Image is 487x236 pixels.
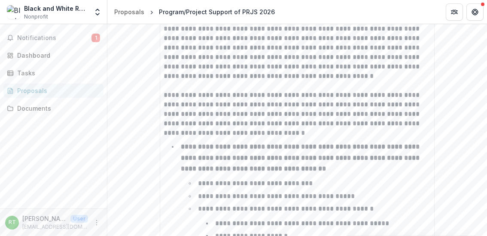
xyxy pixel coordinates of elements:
button: Partners [446,3,463,21]
button: Get Help [466,3,484,21]
a: Proposals [111,6,148,18]
a: Proposals [3,84,103,98]
span: Nonprofit [24,13,48,21]
p: [PERSON_NAME] [22,214,67,223]
nav: breadcrumb [111,6,278,18]
span: Notifications [17,34,91,42]
a: Documents [3,101,103,115]
div: Program/Project Support of PRJS 2026 [159,7,275,16]
a: Dashboard [3,48,103,62]
img: Black and White Reunion [7,5,21,19]
div: Tasks [17,68,97,78]
a: Tasks [3,66,103,80]
button: Notifications1 [3,31,103,45]
button: Open entity switcher [91,3,103,21]
div: Documents [17,104,97,113]
div: Rachel Taber [9,220,16,225]
p: [EMAIL_ADDRESS][DOMAIN_NAME] [22,223,88,231]
div: Proposals [114,7,144,16]
div: Proposals [17,86,97,95]
p: User [70,215,88,223]
button: More [91,217,102,228]
div: Black and White Reunion [24,4,88,13]
span: 1 [91,34,100,42]
div: Dashboard [17,51,97,60]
